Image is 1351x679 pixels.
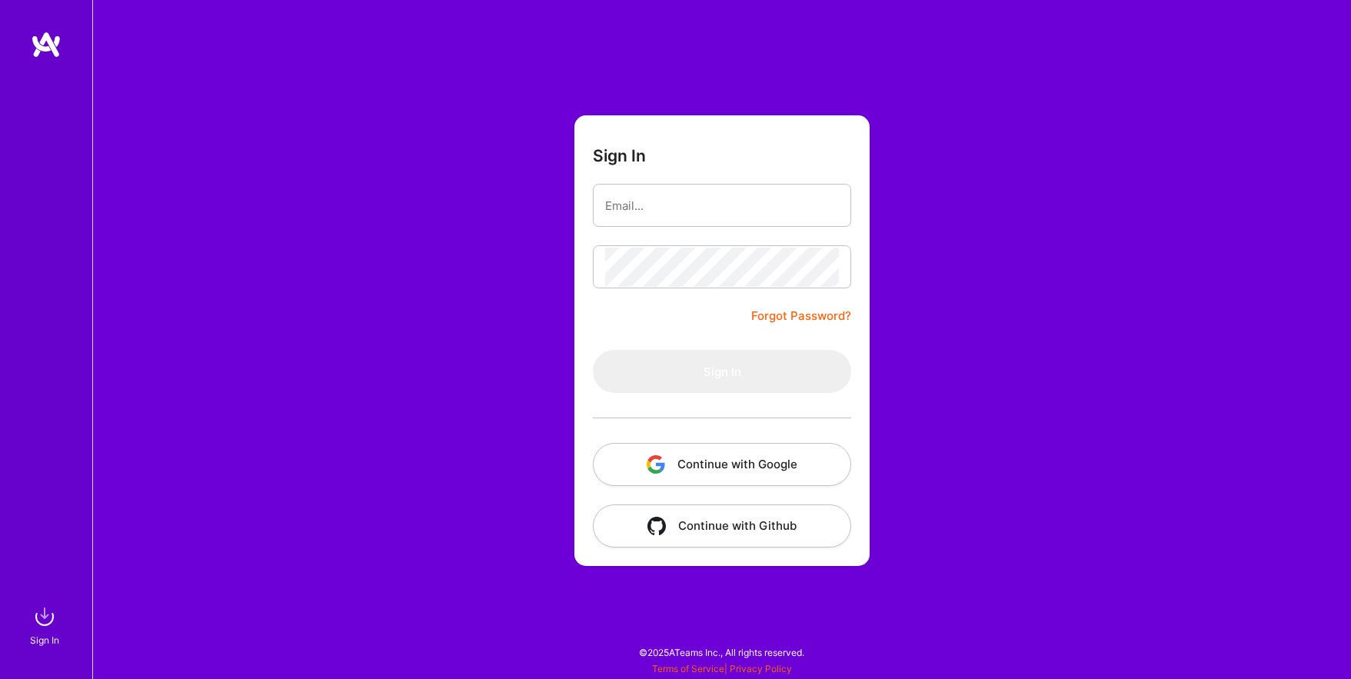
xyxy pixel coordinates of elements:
[605,186,839,225] input: Email...
[30,632,59,648] div: Sign In
[647,455,665,474] img: icon
[31,31,62,58] img: logo
[593,504,851,548] button: Continue with Github
[652,663,724,674] a: Terms of Service
[29,601,60,632] img: sign in
[730,663,792,674] a: Privacy Policy
[92,633,1351,671] div: © 2025 ATeams Inc., All rights reserved.
[593,443,851,486] button: Continue with Google
[652,663,792,674] span: |
[751,307,851,325] a: Forgot Password?
[593,350,851,393] button: Sign In
[593,146,646,165] h3: Sign In
[32,601,60,648] a: sign inSign In
[647,517,666,535] img: icon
